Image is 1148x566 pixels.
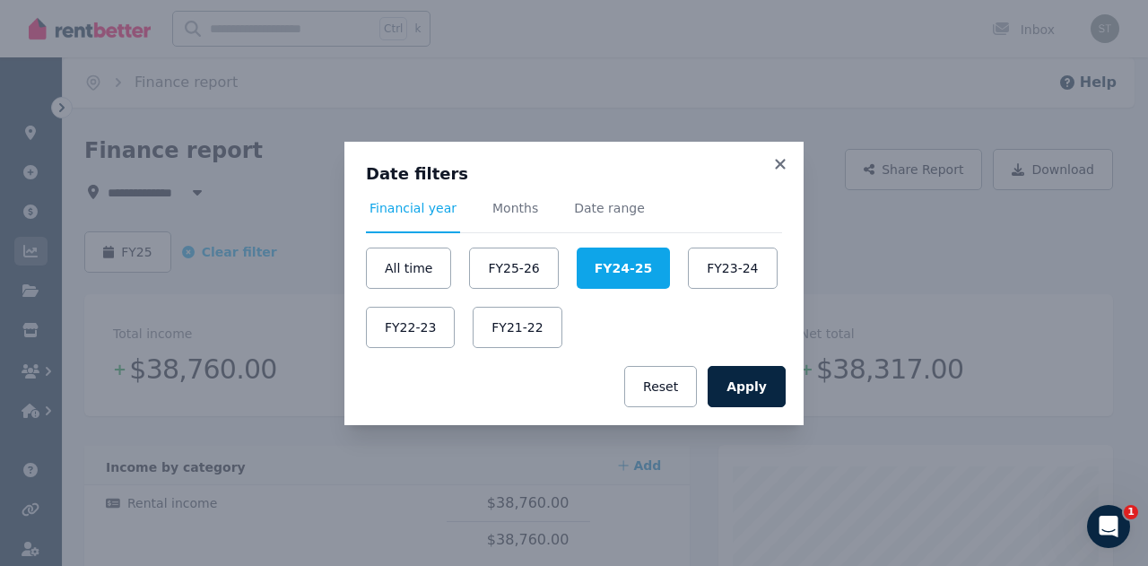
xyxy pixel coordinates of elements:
button: Reset [624,366,697,407]
iframe: Intercom live chat [1087,505,1130,548]
span: Date range [574,199,645,217]
button: FY25-26 [469,248,558,289]
button: FY23-24 [688,248,777,289]
button: FY24-25 [577,248,670,289]
button: FY22-23 [366,307,455,348]
h3: Date filters [366,163,782,185]
button: Apply [708,366,786,407]
span: Months [492,199,538,217]
button: All time [366,248,451,289]
nav: Tabs [366,199,782,233]
span: Financial year [370,199,457,217]
button: FY21-22 [473,307,561,348]
span: 1 [1124,505,1138,519]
